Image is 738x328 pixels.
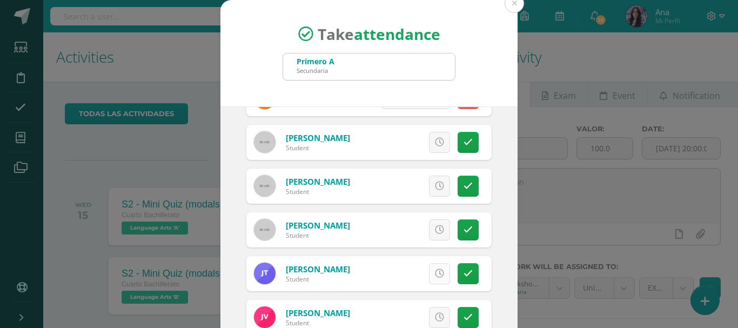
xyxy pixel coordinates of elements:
[286,220,350,231] a: [PERSON_NAME]
[286,187,350,196] div: Student
[254,306,276,328] img: 1af9300aaaf9ae00e2fd037b78951659.png
[286,143,350,152] div: Student
[286,275,350,284] div: Student
[318,24,440,44] span: Take
[254,131,276,153] img: 60x60
[254,175,276,197] img: 60x60
[286,318,350,327] div: Student
[286,132,350,143] a: [PERSON_NAME]
[286,231,350,240] div: Student
[297,66,334,75] div: Secundaria
[254,263,276,284] img: 2ea8b30d5f51984a3c54eb5adbd5734b.png
[283,53,455,80] input: Search for a grade or section here…
[254,219,276,240] img: 60x60
[286,264,350,275] a: [PERSON_NAME]
[297,56,334,66] div: Primero A
[286,307,350,318] a: [PERSON_NAME]
[286,176,350,187] a: [PERSON_NAME]
[354,24,440,44] strong: attendance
